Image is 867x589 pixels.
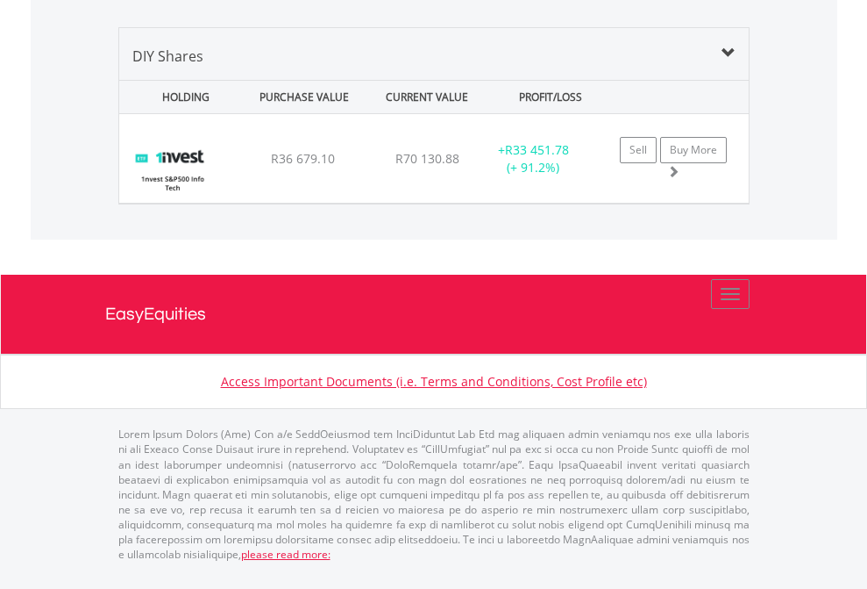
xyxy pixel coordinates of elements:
[105,275,763,354] a: EasyEquities
[620,137,657,163] a: Sell
[245,81,364,113] div: PURCHASE VALUE
[241,547,330,562] a: please read more:
[367,81,487,113] div: CURRENT VALUE
[660,137,727,163] a: Buy More
[118,427,750,562] p: Lorem Ipsum Dolors (Ame) Con a/e SeddOeiusmod tem InciDiduntut Lab Etd mag aliquaen admin veniamq...
[505,141,569,158] span: R33 451.78
[491,81,610,113] div: PROFIT/LOSS
[479,141,588,176] div: + (+ 91.2%)
[395,150,459,167] span: R70 130.88
[128,136,217,198] img: TFSA.ETF5IT.png
[132,47,203,66] span: DIY Shares
[221,373,647,390] a: Access Important Documents (i.e. Terms and Conditions, Cost Profile etc)
[121,81,240,113] div: HOLDING
[271,150,335,167] span: R36 679.10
